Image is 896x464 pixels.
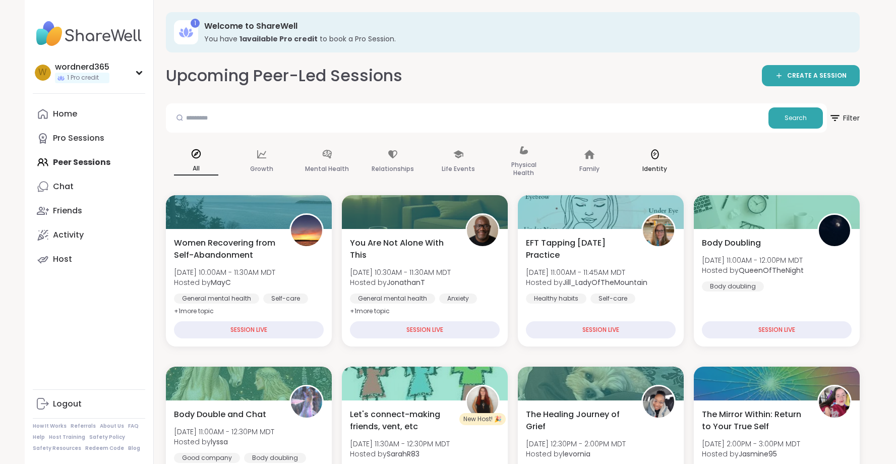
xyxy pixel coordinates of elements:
span: [DATE] 11:30AM - 12:30PM MDT [350,439,450,449]
p: Mental Health [305,163,349,175]
p: Relationships [372,163,414,175]
b: QueenOfTheNight [739,265,804,275]
span: w [38,66,47,79]
b: Jill_LadyOfTheMountain [563,277,647,287]
p: Identity [642,163,667,175]
a: Friends [33,199,145,223]
div: Body doubling [702,281,764,292]
div: General mental health [350,294,435,304]
a: Host [33,247,145,271]
span: Hosted by [526,277,647,287]
a: Pro Sessions [33,126,145,150]
span: [DATE] 10:00AM - 11:30AM MDT [174,267,275,277]
b: SarahR83 [387,449,420,459]
span: CREATE A SESSION [787,72,847,80]
div: Good company [174,453,240,463]
a: CREATE A SESSION [762,65,860,86]
span: [DATE] 12:30PM - 2:00PM MDT [526,439,626,449]
img: MayC [291,215,322,246]
span: Hosted by [174,437,274,447]
b: JonathanT [387,277,425,287]
div: Self-care [263,294,308,304]
a: Blog [128,445,140,452]
h3: Welcome to ShareWell [204,21,846,32]
span: [DATE] 11:00AM - 12:00PM MDT [702,255,804,265]
a: Redeem Code [85,445,124,452]
p: Physical Health [502,159,546,179]
span: Body Double and Chat [174,409,266,421]
div: New Host! 🎉 [459,413,506,425]
div: SESSION LIVE [526,321,676,338]
span: Hosted by [702,265,804,275]
span: Body Doubling [702,237,761,249]
div: Activity [53,229,84,241]
span: Filter [829,106,860,130]
b: levornia [563,449,590,459]
div: SESSION LIVE [702,321,852,338]
a: Safety Resources [33,445,81,452]
img: lyssa [291,386,322,418]
h2: Upcoming Peer-Led Sessions [166,65,402,87]
span: 1 Pro credit [67,74,99,82]
span: EFT Tapping [DATE] Practice [526,237,630,261]
span: Hosted by [350,449,450,459]
div: General mental health [174,294,259,304]
span: Search [785,113,807,123]
div: Anxiety [439,294,477,304]
b: Jasmine95 [739,449,777,459]
span: The Mirror Within: Return to Your True Self [702,409,806,433]
span: Hosted by [174,277,275,287]
span: The Healing Journey of Grief [526,409,630,433]
div: SESSION LIVE [350,321,500,338]
span: [DATE] 2:00PM - 3:00PM MDT [702,439,800,449]
p: Growth [250,163,273,175]
img: QueenOfTheNight [819,215,850,246]
span: [DATE] 10:30AM - 11:30AM MDT [350,267,451,277]
div: Logout [53,398,82,410]
div: Pro Sessions [53,133,104,144]
span: [DATE] 11:00AM - 11:45AM MDT [526,267,647,277]
a: Logout [33,392,145,416]
span: [DATE] 11:00AM - 12:30PM MDT [174,427,274,437]
div: Friends [53,205,82,216]
div: Chat [53,181,74,192]
button: Filter [829,103,860,133]
div: Healthy habits [526,294,586,304]
a: Chat [33,175,145,199]
img: Jasmine95 [819,386,850,418]
img: ShareWell Nav Logo [33,16,145,51]
a: Safety Policy [89,434,125,441]
a: Home [33,102,145,126]
span: Hosted by [350,277,451,287]
div: Self-care [590,294,635,304]
div: Home [53,108,77,120]
img: Jill_LadyOfTheMountain [643,215,674,246]
div: wordnerd365 [55,62,109,73]
button: Search [768,107,823,129]
p: All [174,162,218,176]
div: Body doubling [244,453,306,463]
a: How It Works [33,423,67,430]
span: Hosted by [702,449,800,459]
img: JonathanT [467,215,498,246]
b: MayC [211,277,231,287]
a: Referrals [71,423,96,430]
span: You Are Not Alone With This [350,237,454,261]
a: Activity [33,223,145,247]
p: Family [579,163,600,175]
span: Hosted by [526,449,626,459]
b: 1 available Pro credit [240,34,318,44]
div: Host [53,254,72,265]
h3: You have to book a Pro Session. [204,34,846,44]
div: 1 [191,19,200,28]
a: FAQ [128,423,139,430]
a: Help [33,434,45,441]
a: About Us [100,423,124,430]
span: Let's connect-making friends, vent, etc [350,409,454,433]
p: Life Events [442,163,475,175]
div: SESSION LIVE [174,321,324,338]
b: lyssa [211,437,228,447]
img: levornia [643,386,674,418]
img: SarahR83 [467,386,498,418]
a: Host Training [49,434,85,441]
